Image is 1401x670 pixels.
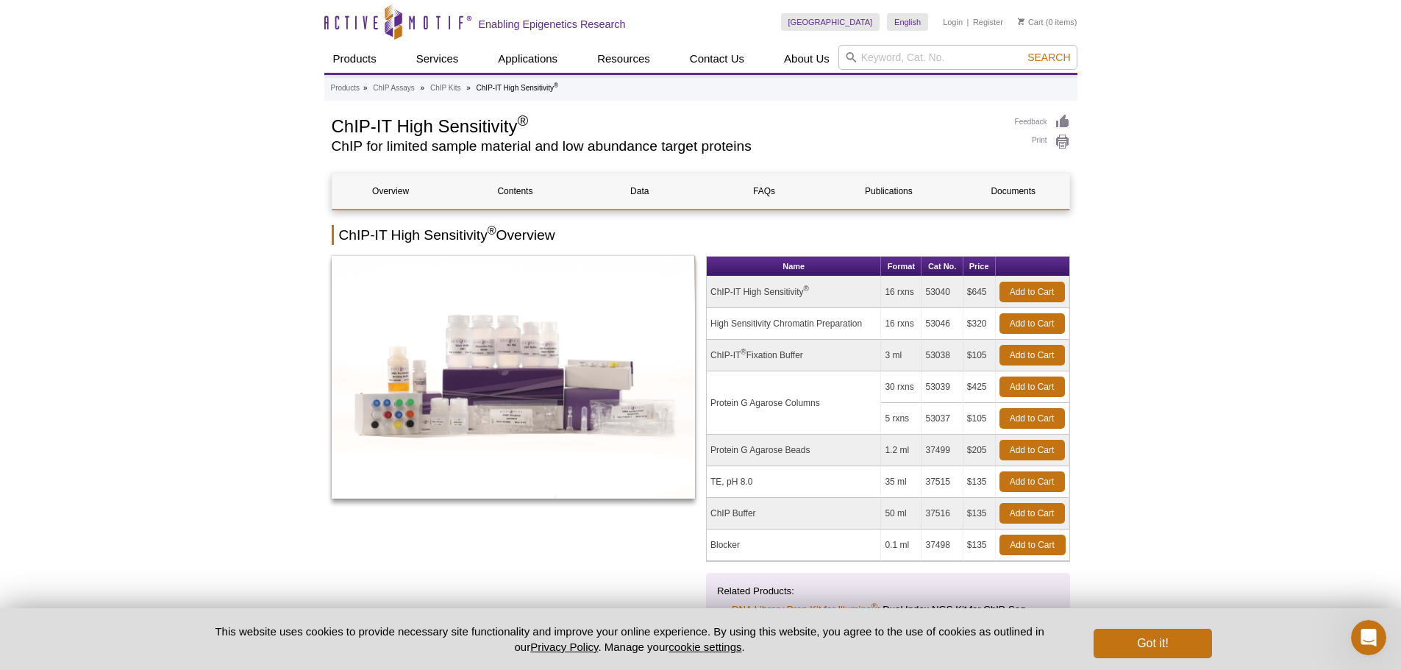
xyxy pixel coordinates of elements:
[717,584,1059,599] p: Related Products:
[1018,17,1044,27] a: Cart
[943,17,963,27] a: Login
[881,530,921,561] td: 0.1 ml
[707,371,881,435] td: Protein G Agarose Columns
[963,498,996,530] td: $135
[999,313,1065,334] a: Add to Cart
[881,498,921,530] td: 50 ml
[963,403,996,435] td: $105
[517,113,528,129] sup: ®
[881,371,921,403] td: 30 rxns
[999,440,1065,460] a: Add to Cart
[332,174,449,209] a: Overview
[804,285,809,293] sup: ®
[973,17,1003,27] a: Register
[489,45,566,73] a: Applications
[881,257,921,277] th: Format
[963,371,996,403] td: $425
[955,174,1072,209] a: Documents
[871,602,877,610] sup: ®
[999,535,1066,555] a: Add to Cart
[1015,114,1070,130] a: Feedback
[331,82,360,95] a: Products
[15,13,215,24] div: Need help?
[775,45,838,73] a: About Us
[466,84,471,92] li: »
[1015,134,1070,150] a: Print
[407,45,468,73] a: Services
[881,435,921,466] td: 1.2 ml
[488,224,496,237] sup: ®
[373,82,415,95] a: ChIP Assays
[967,13,969,31] li: |
[921,257,963,277] th: Cat No.
[1351,620,1386,655] iframe: Intercom live chat
[707,435,881,466] td: Protein G Agarose Beads
[457,174,574,209] a: Contents
[921,371,963,403] td: 53039
[921,530,963,561] td: 37498
[363,84,368,92] li: »
[707,257,881,277] th: Name
[781,13,880,31] a: [GEOGRAPHIC_DATA]
[332,140,1000,153] h2: ChIP for limited sample material and low abundance target proteins
[830,174,947,209] a: Publications
[669,641,741,653] button: cookie settings
[732,602,1044,632] li: : Dual Index NGS Kit for ChIP-Seq, CUT&RUN, and ds methylated DNA assays
[6,6,258,46] div: Open Intercom Messenger
[881,340,921,371] td: 3 ml
[963,308,996,340] td: $320
[332,225,1070,245] h2: ChIP-IT High Sensitivity Overview
[881,466,921,498] td: 35 ml
[999,408,1065,429] a: Add to Cart
[963,277,996,308] td: $645
[999,503,1065,524] a: Add to Cart
[681,45,753,73] a: Contact Us
[707,530,881,561] td: Blocker
[581,174,698,209] a: Data
[921,403,963,435] td: 53037
[1018,13,1077,31] li: (0 items)
[588,45,659,73] a: Resources
[887,13,928,31] a: English
[963,466,996,498] td: $135
[332,114,1000,136] h1: ChIP-IT High Sensitivity
[741,348,746,356] sup: ®
[999,471,1065,492] a: Add to Cart
[921,435,963,466] td: 37499
[963,340,996,371] td: $105
[1027,51,1070,63] span: Search
[921,308,963,340] td: 53046
[963,530,996,561] td: $135
[421,84,425,92] li: »
[999,345,1065,366] a: Add to Cart
[963,257,996,277] th: Price
[430,82,461,95] a: ChIP Kits
[15,24,215,40] div: The team typically replies in under 2m
[705,174,822,209] a: FAQs
[732,602,877,617] a: DNA Library Prep Kit for Illumina®
[324,45,385,73] a: Products
[1094,629,1211,658] button: Got it!
[838,45,1077,70] input: Keyword, Cat. No.
[1023,51,1074,64] button: Search
[921,340,963,371] td: 53038
[554,82,558,89] sup: ®
[881,277,921,308] td: 16 rxns
[707,340,881,371] td: ChIP-IT Fixation Buffer
[477,84,559,92] li: ChIP-IT High Sensitivity
[921,277,963,308] td: 53040
[707,466,881,498] td: TE, pH 8.0
[190,624,1070,655] p: This website uses cookies to provide necessary site functionality and improve your online experie...
[921,498,963,530] td: 37516
[707,308,881,340] td: High Sensitivity Chromatin Preparation
[881,403,921,435] td: 5 rxns
[332,256,696,499] img: ChIP-IT High Sensitivity Kit
[881,308,921,340] td: 16 rxns
[1018,18,1024,25] img: Your Cart
[963,435,996,466] td: $205
[999,377,1065,397] a: Add to Cart
[707,498,881,530] td: ChIP Buffer
[707,277,881,308] td: ChIP-IT High Sensitivity
[921,466,963,498] td: 37515
[479,18,626,31] h2: Enabling Epigenetics Research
